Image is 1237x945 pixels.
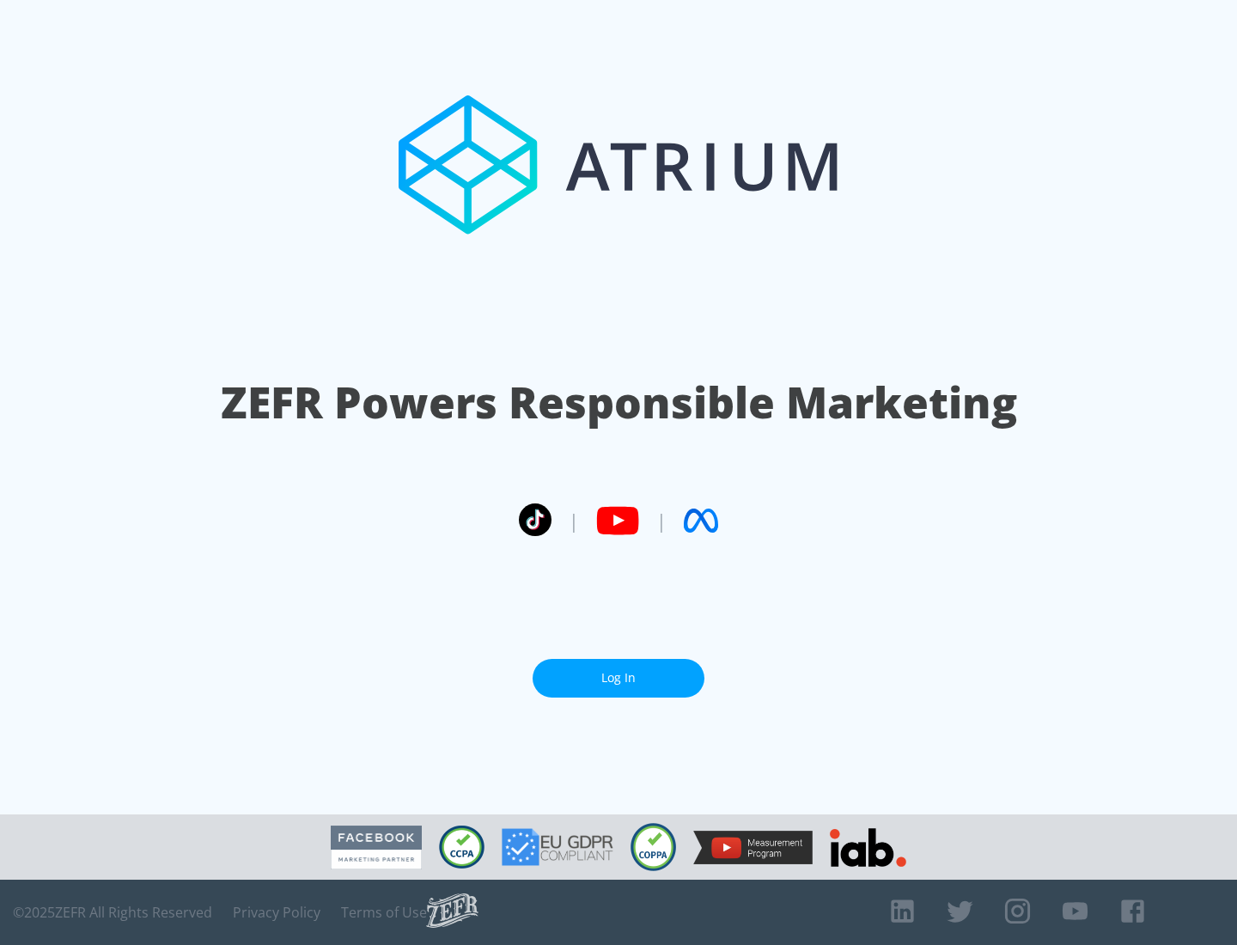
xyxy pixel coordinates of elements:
span: | [656,508,667,533]
a: Log In [533,659,704,698]
img: COPPA Compliant [631,823,676,871]
a: Privacy Policy [233,904,320,921]
h1: ZEFR Powers Responsible Marketing [221,373,1017,432]
img: IAB [830,828,906,867]
a: Terms of Use [341,904,427,921]
img: GDPR Compliant [502,828,613,866]
span: | [569,508,579,533]
img: Facebook Marketing Partner [331,826,422,869]
img: YouTube Measurement Program [693,831,813,864]
span: © 2025 ZEFR All Rights Reserved [13,904,212,921]
img: CCPA Compliant [439,826,484,869]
